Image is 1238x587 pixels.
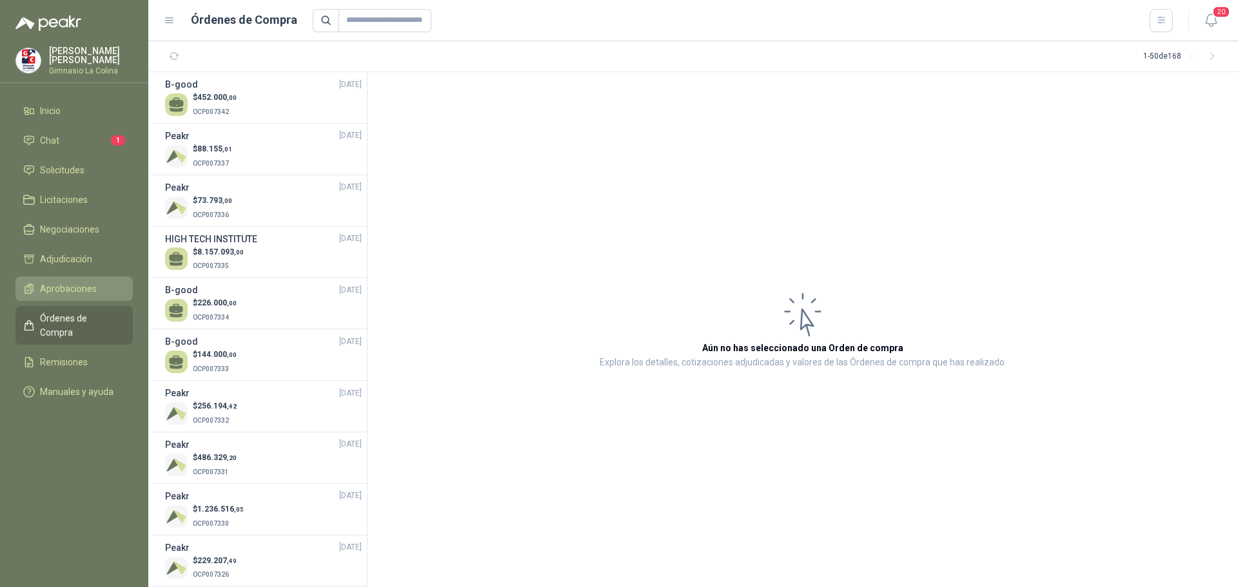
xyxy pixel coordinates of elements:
span: [DATE] [339,438,362,450]
h1: Órdenes de Compra [191,11,297,29]
a: Peakr[DATE] Company Logo$1.236.516,05OCP007330 [165,489,362,530]
span: Negociaciones [40,222,99,236]
span: ,01 [222,146,232,153]
span: OCP007330 [193,520,229,527]
span: ,00 [234,249,244,256]
span: [DATE] [339,130,362,142]
a: Licitaciones [15,188,133,212]
span: ,49 [227,557,237,564]
span: 88.155 [197,144,232,153]
span: ,42 [227,403,237,410]
a: B-good[DATE] $452.000,00OCP007342 [165,77,362,118]
span: [DATE] [339,490,362,502]
img: Logo peakr [15,15,81,31]
h3: B-good [165,283,198,297]
img: Company Logo [165,505,188,528]
p: $ [193,555,237,567]
span: 486.329 [197,453,237,462]
span: OCP007333 [193,365,229,372]
span: 256.194 [197,401,237,410]
a: Adjudicación [15,247,133,271]
p: [PERSON_NAME] [PERSON_NAME] [49,46,133,64]
img: Company Logo [165,454,188,476]
h3: B-good [165,77,198,91]
span: [DATE] [339,284,362,296]
span: OCP007337 [193,160,229,167]
h3: Peakr [165,541,190,555]
a: B-good[DATE] $226.000,00OCP007334 [165,283,362,323]
img: Company Logo [165,145,188,168]
span: 1 [111,135,125,146]
span: Inicio [40,104,61,118]
span: Chat [40,133,59,148]
a: Negociaciones [15,217,133,242]
span: ,05 [234,506,244,513]
span: Remisiones [40,355,88,369]
span: OCP007331 [193,468,229,476]
span: OCP007342 [193,108,229,115]
p: $ [193,143,232,155]
p: $ [193,503,244,515]
p: $ [193,91,237,104]
h3: Aún no has seleccionado una Orden de compra [702,341,903,355]
a: HIGH TECH INSTITUTE[DATE] $8.157.093,00OCP007335 [165,232,362,273]
div: 1 - 50 de 168 [1143,46,1223,67]
h3: Peakr [165,180,190,195]
h3: Peakr [165,489,190,503]
img: Company Logo [165,402,188,425]
span: OCP007335 [193,262,229,269]
a: Solicitudes [15,158,133,182]
span: [DATE] [339,181,362,193]
span: ,00 [227,351,237,358]
a: Manuales y ayuda [15,380,133,404]
img: Company Logo [165,557,188,579]
a: Peakr[DATE] Company Logo$229.207,49OCP007326 [165,541,362,581]
p: Gimnasio La Colina [49,67,133,75]
a: B-good[DATE] $144.000,00OCP007333 [165,334,362,375]
span: ,00 [227,300,237,307]
p: $ [193,246,244,258]
span: 8.157.093 [197,247,244,256]
a: Peakr[DATE] Company Logo$88.155,01OCP007337 [165,129,362,169]
span: ,00 [227,94,237,101]
p: $ [193,195,232,207]
a: Aprobaciones [15,276,133,301]
span: Manuales y ayuda [40,385,113,399]
span: [DATE] [339,336,362,348]
span: ,20 [227,454,237,461]
h3: Peakr [165,386,190,400]
h3: Peakr [165,438,190,452]
h3: B-good [165,334,198,349]
a: Inicio [15,99,133,123]
p: $ [193,452,237,464]
p: $ [193,349,237,361]
img: Company Logo [165,197,188,219]
a: Chat1 [15,128,133,153]
span: Aprobaciones [40,282,97,296]
a: Remisiones [15,350,133,374]
span: [DATE] [339,233,362,245]
p: Explora los detalles, cotizaciones adjudicadas y valores de las Órdenes de compra que has realizado. [600,355,1007,370]
span: [DATE] [339,387,362,399]
p: $ [193,297,237,309]
span: OCP007334 [193,314,229,321]
h3: HIGH TECH INSTITUTE [165,232,257,246]
a: Peakr[DATE] Company Logo$256.194,42OCP007332 [165,386,362,427]
span: 20 [1212,6,1230,18]
span: Licitaciones [40,193,88,207]
a: Peakr[DATE] Company Logo$486.329,20OCP007331 [165,438,362,478]
a: Peakr[DATE] Company Logo$73.793,00OCP007336 [165,180,362,221]
span: 229.207 [197,556,237,565]
span: Solicitudes [40,163,84,177]
a: Órdenes de Compra [15,306,133,345]
span: 1.236.516 [197,505,244,514]
span: 144.000 [197,350,237,359]
span: OCP007336 [193,211,229,218]
span: Adjudicación [40,252,92,266]
span: OCP007332 [193,417,229,424]
span: [DATE] [339,541,362,553]
span: 452.000 [197,93,237,102]
span: Órdenes de Compra [40,311,121,340]
span: 226.000 [197,298,237,307]
h3: Peakr [165,129,190,143]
